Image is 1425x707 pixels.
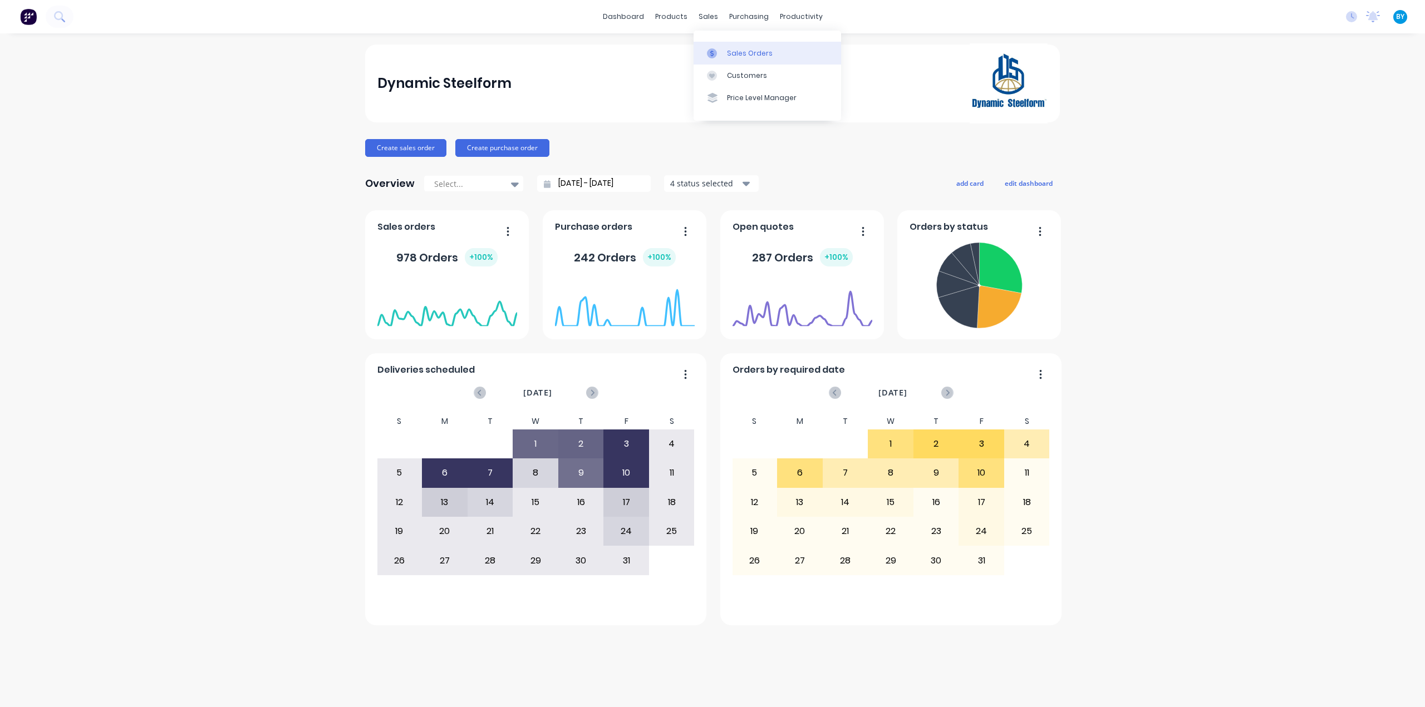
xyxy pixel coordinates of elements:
[868,517,913,545] div: 22
[422,459,467,487] div: 6
[513,430,558,458] div: 1
[727,71,767,81] div: Customers
[1005,430,1049,458] div: 4
[823,459,868,487] div: 7
[523,387,552,399] span: [DATE]
[694,65,841,87] a: Customers
[555,220,632,234] span: Purchase orders
[914,517,959,545] div: 23
[959,459,1004,487] div: 10
[914,459,959,487] div: 9
[970,43,1048,123] img: Dynamic Steelform
[422,546,467,574] div: 27
[465,248,498,266] div: + 100 %
[597,8,650,25] a: dashboard
[727,93,797,103] div: Price Level Manager
[752,248,853,266] div: 287 Orders
[650,430,694,458] div: 4
[1005,459,1049,487] div: 11
[559,546,603,574] div: 30
[959,488,1004,516] div: 17
[914,488,959,516] div: 16
[868,546,913,574] div: 29
[910,220,988,234] span: Orders by status
[377,72,512,95] div: Dynamic Steelform
[574,248,676,266] div: 242 Orders
[650,517,694,545] div: 25
[823,546,868,574] div: 28
[377,220,435,234] span: Sales orders
[1396,12,1404,22] span: BY
[733,220,794,234] span: Open quotes
[377,363,475,377] span: Deliveries scheduled
[468,488,513,516] div: 14
[727,48,773,58] div: Sales Orders
[959,517,1004,545] div: 24
[468,413,513,429] div: T
[20,8,37,25] img: Factory
[396,248,498,266] div: 978 Orders
[823,488,868,516] div: 14
[670,177,740,189] div: 4 status selected
[650,459,694,487] div: 11
[604,517,648,545] div: 24
[1005,488,1049,516] div: 18
[604,430,648,458] div: 3
[823,517,868,545] div: 21
[778,546,822,574] div: 27
[694,42,841,64] a: Sales Orders
[733,546,777,574] div: 26
[959,546,1004,574] div: 31
[365,172,415,195] div: Overview
[1005,517,1049,545] div: 25
[377,488,422,516] div: 12
[558,413,604,429] div: T
[604,459,648,487] div: 10
[377,546,422,574] div: 26
[559,517,603,545] div: 23
[468,517,513,545] div: 21
[650,488,694,516] div: 18
[868,430,913,458] div: 1
[422,413,468,429] div: M
[959,430,1004,458] div: 3
[878,387,907,399] span: [DATE]
[455,139,549,157] button: Create purchase order
[422,517,467,545] div: 20
[820,248,853,266] div: + 100 %
[913,413,959,429] div: T
[513,546,558,574] div: 29
[823,413,868,429] div: T
[377,517,422,545] div: 19
[868,413,913,429] div: W
[422,488,467,516] div: 13
[733,459,777,487] div: 5
[778,488,822,516] div: 13
[778,459,822,487] div: 6
[1004,413,1050,429] div: S
[468,459,513,487] div: 7
[377,413,422,429] div: S
[997,176,1060,190] button: edit dashboard
[959,413,1004,429] div: F
[774,8,828,25] div: productivity
[604,488,648,516] div: 17
[513,517,558,545] div: 22
[650,8,693,25] div: products
[559,430,603,458] div: 2
[733,363,845,377] span: Orders by required date
[733,488,777,516] div: 12
[604,546,648,574] div: 31
[914,546,959,574] div: 30
[732,413,778,429] div: S
[513,459,558,487] div: 8
[365,139,446,157] button: Create sales order
[643,248,676,266] div: + 100 %
[693,8,724,25] div: sales
[777,413,823,429] div: M
[377,459,422,487] div: 5
[513,413,558,429] div: W
[559,488,603,516] div: 16
[468,546,513,574] div: 28
[694,87,841,109] a: Price Level Manager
